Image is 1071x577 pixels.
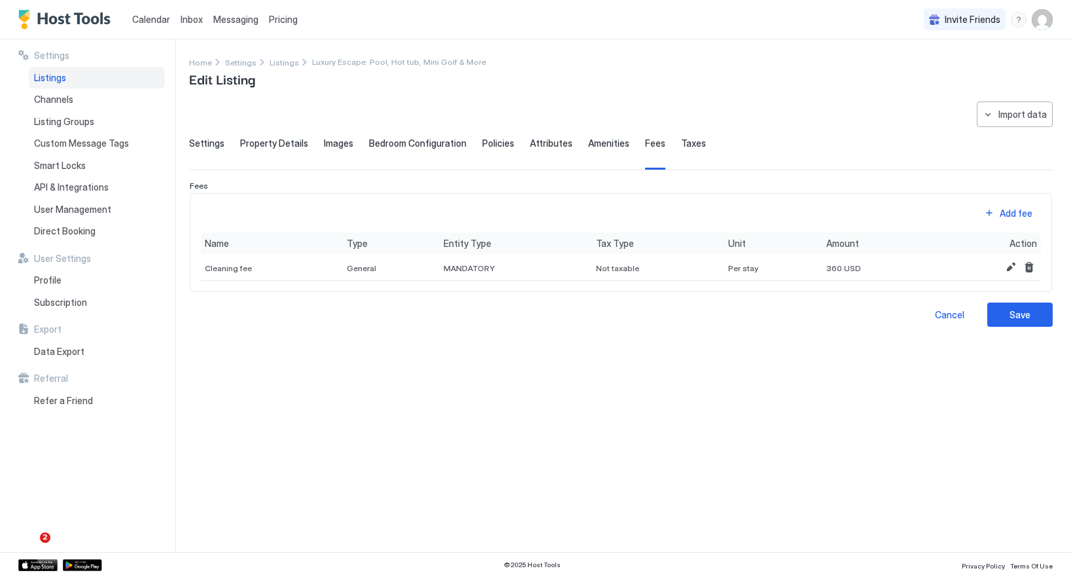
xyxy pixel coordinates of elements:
a: API & Integrations [29,176,165,198]
button: Save [987,303,1053,327]
span: Settings [225,58,256,67]
span: Settings [34,50,69,62]
span: Channels [34,94,73,105]
iframe: Intercom live chat [13,532,44,564]
span: API & Integrations [34,181,109,193]
div: Breadcrumb [270,55,299,69]
button: Delete [1021,259,1037,275]
span: Refer a Friend [34,395,93,407]
span: Profile [34,274,61,286]
span: Pricing [269,14,298,26]
span: Privacy Policy [962,562,1005,570]
span: Terms Of Use [1010,562,1053,570]
span: Images [324,138,353,149]
span: 2 [40,532,50,543]
a: Profile [29,269,165,291]
button: Cancel [917,303,982,327]
div: Breadcrumb [189,55,212,69]
span: Action [1010,238,1037,250]
span: User Management [34,204,111,215]
span: Settings [189,138,224,149]
span: Referral [34,373,68,384]
span: MANDATORY [444,263,495,273]
div: Add fee [1000,206,1032,220]
a: Listing Groups [29,111,165,133]
span: Edit Listing [189,69,255,88]
span: Listings [34,72,66,84]
span: Custom Message Tags [34,138,129,149]
span: Calendar [132,14,170,25]
div: User profile [1032,9,1053,30]
a: Messaging [213,12,258,26]
span: Breadcrumb [312,57,486,67]
button: Import data [977,102,1053,127]
span: Attributes [530,138,572,149]
span: Amenities [588,138,629,149]
span: Name [205,238,229,250]
a: Privacy Policy [962,558,1005,572]
span: Listing Groups [34,116,94,128]
a: Terms Of Use [1010,558,1053,572]
span: Amount [826,238,859,250]
span: Invite Friends [945,14,1000,26]
span: © 2025 Host Tools [504,561,561,569]
a: Subscription [29,291,165,314]
span: Policies [482,138,514,149]
span: 360 USD [826,263,861,273]
div: menu [1011,12,1027,28]
span: Taxes [681,138,706,149]
a: App Store [18,559,58,571]
span: Subscription [34,297,87,308]
a: Home [189,55,212,69]
span: Messaging [213,14,258,25]
div: Cancel [935,308,964,322]
span: Fees [190,181,208,191]
a: Refer a Friend [29,390,165,412]
a: Host Tools Logo [18,10,116,29]
button: Edit [1003,259,1019,275]
span: Bedroom Configuration [369,138,466,149]
button: Add fee [975,204,1041,222]
a: Settings [225,55,256,69]
a: Calendar [132,12,170,26]
a: Listings [29,67,165,89]
span: User Settings [34,253,91,265]
div: Save [1010,308,1030,322]
span: Per stay [728,263,758,273]
div: Breadcrumb [225,55,256,69]
span: Unit [728,238,746,250]
a: Smart Locks [29,155,165,177]
a: Data Export [29,341,165,363]
a: Google Play Store [63,559,102,571]
a: Inbox [181,12,203,26]
a: Channels [29,88,165,111]
span: Entity Type [444,238,491,250]
span: Inbox [181,14,203,25]
span: Listings [270,58,299,67]
span: Type [347,238,368,250]
span: Property Details [240,138,308,149]
span: Tax Type [596,238,634,250]
span: Cleaning fee [205,263,252,273]
a: Listings [270,55,299,69]
div: Import data [998,107,1047,121]
span: Direct Booking [34,225,96,237]
span: General [347,263,376,273]
span: Data Export [34,346,84,358]
a: User Management [29,198,165,221]
span: Home [189,58,212,67]
span: Export [34,324,61,335]
span: Fees [645,138,665,149]
a: Direct Booking [29,220,165,242]
span: Not taxable [596,263,639,273]
span: Smart Locks [34,160,86,172]
a: Custom Message Tags [29,132,165,155]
